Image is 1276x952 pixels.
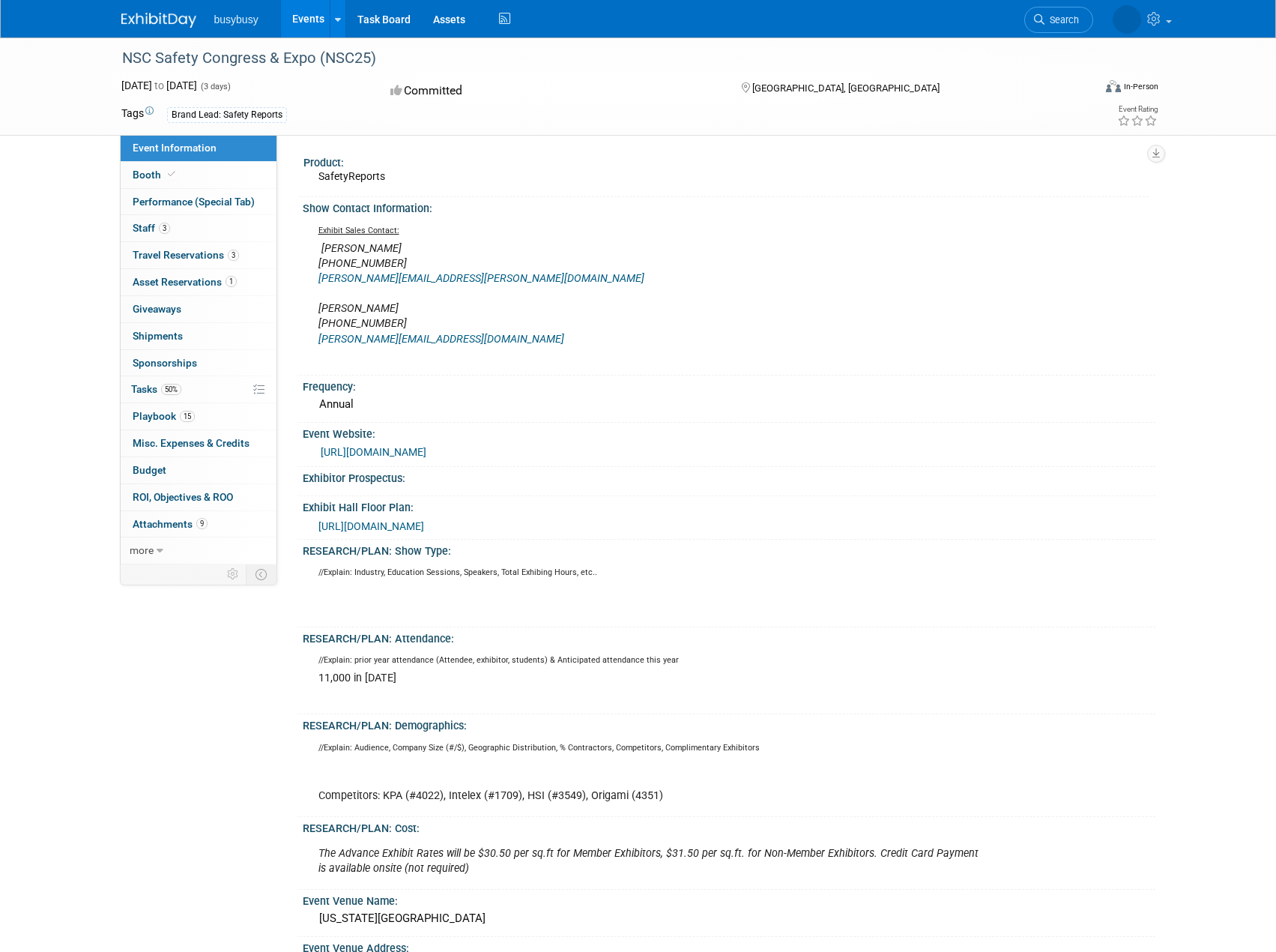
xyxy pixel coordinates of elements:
[1005,78,1159,100] div: Event Format
[133,169,178,181] span: Booth
[133,222,170,234] span: Staff
[121,537,276,564] a: more
[121,430,276,457] a: Misc. Expenses & Credits
[308,648,989,708] div: 11,000 in [DATE]
[121,350,276,376] a: Sponsorships
[121,106,154,123] td: Tags
[228,250,239,261] span: 3
[318,655,679,665] sup: //Explain: prior year attendance (Attendee, exhibitor, students) & Anticipated attendance this year
[121,269,276,295] a: Asset Reservations1
[308,736,989,811] div: Competitors: KPA (#4022), Intelex (#1709), HSI (#3549), Origami (4351)
[121,242,276,268] a: Travel Reservations3
[121,189,276,215] a: Performance (Special Tab)
[133,410,195,422] span: Playbook
[199,82,231,91] span: (3 days)
[1117,106,1158,113] div: Event Rating
[133,357,197,369] span: Sponsorships
[303,540,1155,558] div: RESEARCH/PLAN: Show Type:
[133,491,233,503] span: ROI, Objectives & ROO
[318,272,644,285] a: [PERSON_NAME][EMAIL_ADDRESS][PERSON_NAME][DOMAIN_NAME]
[121,13,196,28] img: ExhibitDay
[318,226,399,235] u: Exhibit Sales Contact:
[303,376,1155,394] div: Frequency:
[121,376,276,403] a: Tasks50%
[314,907,1144,930] div: [US_STATE][GEOGRAPHIC_DATA]
[1113,5,1141,34] img: Ryan Reber
[159,223,170,234] span: 3
[121,457,276,483] a: Budget
[303,467,1155,486] div: Exhibitor Prospectus:
[131,383,181,395] span: Tasks
[161,384,181,395] span: 50%
[121,215,276,241] a: Staff3
[133,464,166,476] span: Budget
[1106,80,1121,92] img: Format-Inperson.png
[303,197,1155,216] div: Show Contact Information:
[303,714,1155,733] div: RESEARCH/PLAN: Demographics:
[752,82,940,94] span: [GEOGRAPHIC_DATA], [GEOGRAPHIC_DATA]
[133,518,208,530] span: Attachments
[220,564,247,584] td: Personalize Event Tab Strip
[168,170,175,178] i: Booth reservation complete
[318,170,385,182] span: SafetyReports
[303,817,1155,836] div: RESEARCH/PLAN: Cost:
[133,196,255,208] span: Performance (Special Tab)
[314,393,1144,416] div: Annual
[318,302,564,345] i: [PERSON_NAME] [PHONE_NUMBER]
[121,403,276,430] a: Playbook15
[167,107,287,123] div: Brand Lead: Safety Reports
[121,323,276,349] a: Shipments
[121,162,276,188] a: Booth
[133,437,250,449] span: Misc. Expenses & Credits
[196,518,208,529] span: 9
[121,484,276,510] a: ROI, Objectives & ROO
[318,743,760,753] sup: //Explain: Audience, Company Size (#/$), Geographic Distribution, % Contractors, Competitors, Com...
[246,564,276,584] td: Toggle Event Tabs
[133,249,239,261] span: Travel Reservations
[117,45,1071,72] div: NSC Safety Congress & Expo (NSC25)
[303,496,1155,515] div: Exhibit Hall Floor Plan:
[1024,7,1093,33] a: Search
[133,276,237,288] span: Asset Reservations
[133,303,181,315] span: Giveaways
[321,446,426,458] a: [URL][DOMAIN_NAME]
[386,78,717,104] div: Committed
[121,135,276,161] a: Event Information
[121,511,276,537] a: Attachments9
[121,79,197,91] span: [DATE] [DATE]
[152,79,166,91] span: to
[303,890,1155,909] div: Event Venue Name:
[133,330,183,342] span: Shipments
[303,151,1149,170] div: Product:
[303,627,1155,646] div: RESEARCH/PLAN: Attendance:
[180,411,195,422] span: 15
[318,333,564,346] a: [PERSON_NAME][EMAIL_ADDRESS][DOMAIN_NAME]
[130,544,154,556] span: more
[1123,81,1158,92] div: In-Person
[318,520,424,532] a: [URL][DOMAIN_NAME]
[133,142,217,154] span: Event Information
[318,567,597,577] sup: //Explain: Industry, Education Sessions, Speakers, Total Exhibing Hours, etc..
[214,13,258,25] span: busybusy
[226,276,237,287] span: 1
[318,847,979,875] i: The Advance Exhibit Rates will be $30.50 per sq.ft for Member Exhibitors, $31.50 per sq.ft. for N...
[318,242,644,285] i: [PERSON_NAME] [PHONE_NUMBER]
[1044,14,1079,25] span: Search
[303,423,1155,442] div: Event Website:
[121,296,276,322] a: Giveaways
